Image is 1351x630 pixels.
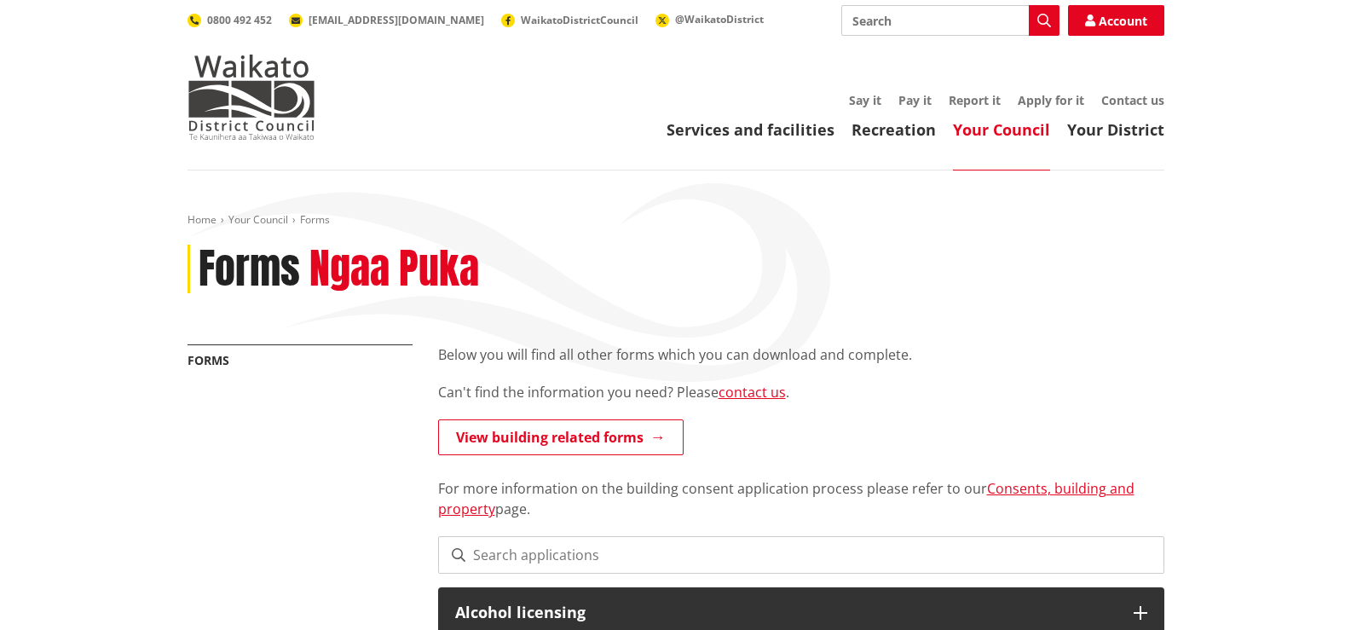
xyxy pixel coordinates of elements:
h2: Ngaa Puka [309,245,479,294]
span: Forms [300,212,330,227]
input: Search applications [438,536,1164,574]
span: [EMAIL_ADDRESS][DOMAIN_NAME] [309,13,484,27]
span: @WaikatoDistrict [675,12,764,26]
a: Report it [949,92,1001,108]
p: Below you will find all other forms which you can download and complete. [438,344,1164,365]
a: @WaikatoDistrict [655,12,764,26]
a: Contact us [1101,92,1164,108]
a: Home [188,212,217,227]
span: 0800 492 452 [207,13,272,27]
a: View building related forms [438,419,684,455]
a: [EMAIL_ADDRESS][DOMAIN_NAME] [289,13,484,27]
a: Your District [1067,119,1164,140]
p: Can't find the information you need? Please . [438,382,1164,402]
a: Your Council [228,212,288,227]
a: WaikatoDistrictCouncil [501,13,638,27]
a: Your Council [953,119,1050,140]
a: 0800 492 452 [188,13,272,27]
a: Account [1068,5,1164,36]
a: Forms [188,352,229,368]
a: Say it [849,92,881,108]
a: contact us [719,383,786,402]
a: Consents, building and property [438,479,1134,518]
h1: Forms [199,245,300,294]
input: Search input [841,5,1059,36]
h3: Alcohol licensing [455,604,1117,621]
nav: breadcrumb [188,213,1164,228]
a: Services and facilities [667,119,834,140]
img: Waikato District Council - Te Kaunihera aa Takiwaa o Waikato [188,55,315,140]
a: Recreation [852,119,936,140]
a: Apply for it [1018,92,1084,108]
a: Pay it [898,92,932,108]
p: For more information on the building consent application process please refer to our page. [438,458,1164,519]
span: WaikatoDistrictCouncil [521,13,638,27]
